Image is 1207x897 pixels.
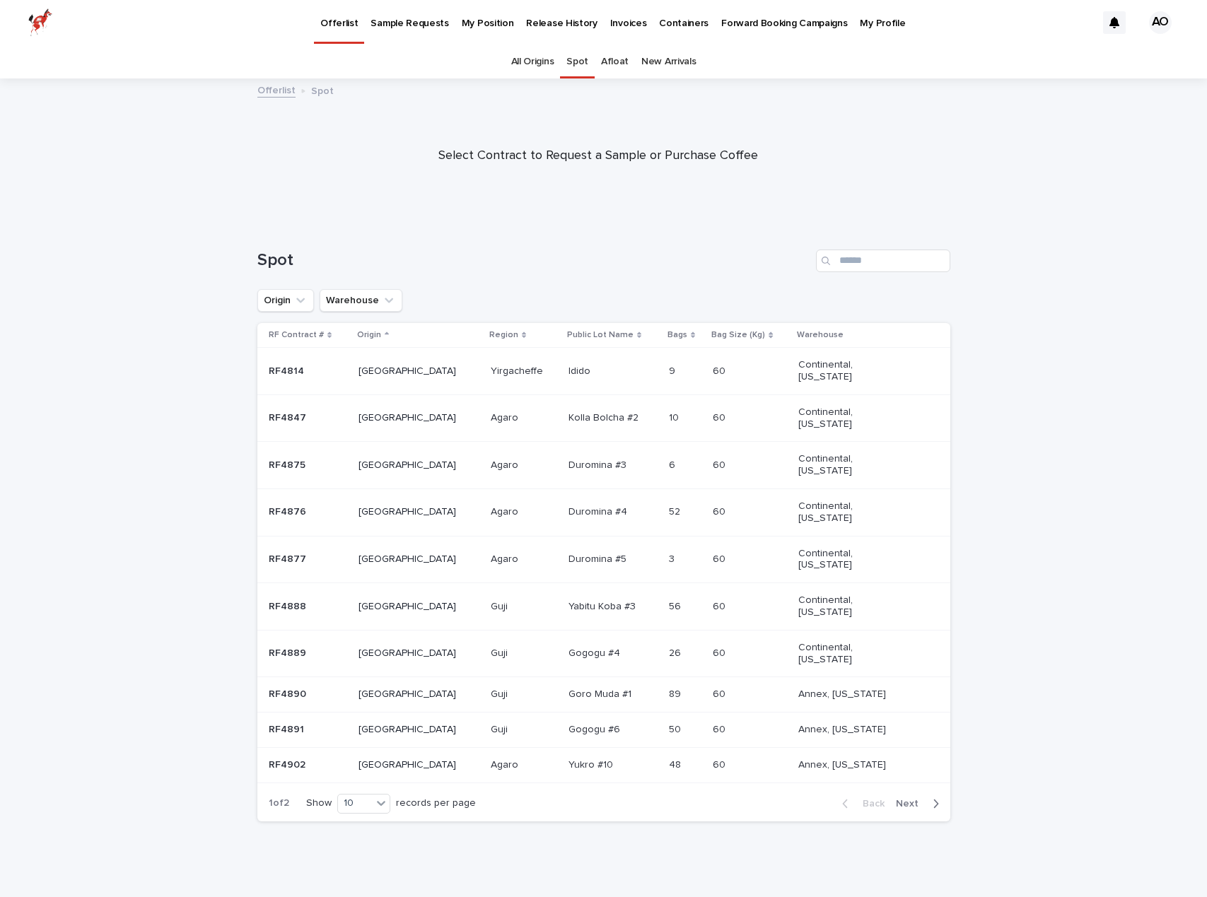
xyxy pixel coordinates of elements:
[320,289,402,312] button: Warehouse
[890,797,950,810] button: Next
[257,250,810,271] h1: Spot
[269,686,309,700] p: RF4890
[269,551,309,565] p: RF4877
[491,721,511,736] p: Guji
[257,442,950,489] tr: RF4875RF4875 [GEOGRAPHIC_DATA]AgaroAgaro Duromina #3Duromina #3 66 6060 Continental, [US_STATE]
[896,799,927,809] span: Next
[257,289,314,312] button: Origin
[257,786,301,821] p: 1 of 2
[257,747,950,782] tr: RF4902RF4902 [GEOGRAPHIC_DATA]AgaroAgaro Yukro #10Yukro #10 4848 6060 Annex, [US_STATE]
[713,409,728,424] p: 60
[257,394,950,442] tr: RF4847RF4847 [GEOGRAPHIC_DATA]AgaroAgaro Kolla Bolcha #2Kolla Bolcha #2 1010 6060 Continental, [U...
[257,81,296,98] a: Offerlist
[358,724,460,736] p: [GEOGRAPHIC_DATA]
[269,503,309,518] p: RF4876
[713,721,728,736] p: 60
[669,686,684,700] p: 89
[713,686,728,700] p: 60
[669,457,678,471] p: 6
[713,503,728,518] p: 60
[491,598,511,613] p: Guji
[257,488,950,536] tr: RF4876RF4876 [GEOGRAPHIC_DATA]AgaroAgaro Duromina #4Duromina #4 5252 6060 Continental, [US_STATE]
[357,327,381,343] p: Origin
[358,688,460,700] p: [GEOGRAPHIC_DATA]
[358,553,460,565] p: [GEOGRAPHIC_DATA]
[641,45,696,78] a: New Arrivals
[567,327,634,343] p: Public Lot Name
[491,551,521,565] p: Agaro
[568,598,639,613] p: Yabitu Koba #3
[667,327,687,343] p: Bags
[566,45,588,78] a: Spot
[1149,11,1172,34] div: AO
[669,645,684,659] p: 26
[269,327,324,343] p: RF Contract #
[358,459,460,471] p: [GEOGRAPHIC_DATA]
[491,503,521,518] p: Agaro
[669,721,684,736] p: 50
[669,363,678,377] p: 9
[269,598,309,613] p: RF4888
[257,630,950,677] tr: RF4889RF4889 [GEOGRAPHIC_DATA]GujiGuji Gogogu #4Gogogu #4 2626 6060 Continental, [US_STATE]
[831,797,890,810] button: Back
[711,327,765,343] p: Bag Size (Kg)
[269,409,309,424] p: RF4847
[568,645,623,659] p: Gogogu #4
[568,686,634,700] p: Goro Muda #1
[269,721,307,736] p: RF4891
[816,250,950,272] input: Search
[669,503,683,518] p: 52
[28,8,52,37] img: zttTXibQQrCfv9chImQE
[669,756,684,771] p: 48
[713,457,728,471] p: 60
[713,598,728,613] p: 60
[269,363,307,377] p: RF4814
[568,409,641,424] p: Kolla Bolcha #2
[269,457,308,471] p: RF4875
[491,756,521,771] p: Agaro
[491,409,521,424] p: Agaro
[568,721,623,736] p: Gogogu #6
[257,713,950,748] tr: RF4891RF4891 [GEOGRAPHIC_DATA]GujiGuji Gogogu #6Gogogu #6 5050 6060 Annex, [US_STATE]
[269,756,308,771] p: RF4902
[669,551,677,565] p: 3
[601,45,629,78] a: Afloat
[338,796,372,811] div: 10
[257,583,950,631] tr: RF4888RF4888 [GEOGRAPHIC_DATA]GujiGuji Yabitu Koba #3Yabitu Koba #3 5656 6060 Continental, [US_ST...
[669,598,684,613] p: 56
[491,457,521,471] p: Agaro
[257,348,950,395] tr: RF4814RF4814 [GEOGRAPHIC_DATA]YirgacheffeYirgacheffe IdidoIdido 99 6060 Continental, [US_STATE]
[358,506,460,518] p: [GEOGRAPHIC_DATA]
[491,645,511,659] p: Guji
[358,412,460,424] p: [GEOGRAPHIC_DATA]
[257,677,950,713] tr: RF4890RF4890 [GEOGRAPHIC_DATA]GujiGuji Goro Muda #1Goro Muda #1 8989 6060 Annex, [US_STATE]
[568,363,593,377] p: Idido
[713,756,728,771] p: 60
[269,645,309,659] p: RF4889
[568,551,629,565] p: Duromina #5
[358,759,460,771] p: [GEOGRAPHIC_DATA]
[306,797,332,809] p: Show
[489,327,518,343] p: Region
[315,148,881,164] p: Select Contract to Request a Sample or Purchase Coffee
[713,551,728,565] p: 60
[713,645,728,659] p: 60
[491,363,546,377] p: Yirgacheffe
[491,686,511,700] p: Guji
[358,601,460,613] p: [GEOGRAPHIC_DATA]
[311,82,334,98] p: Spot
[568,503,630,518] p: Duromina #4
[511,45,554,78] a: All Origins
[854,799,885,809] span: Back
[568,457,629,471] p: Duromina #3
[257,536,950,583] tr: RF4877RF4877 [GEOGRAPHIC_DATA]AgaroAgaro Duromina #5Duromina #5 33 6060 Continental, [US_STATE]
[568,756,616,771] p: Yukro #10
[713,363,728,377] p: 60
[396,797,476,809] p: records per page
[797,327,844,343] p: Warehouse
[358,647,460,659] p: [GEOGRAPHIC_DATA]
[669,409,682,424] p: 10
[358,365,460,377] p: [GEOGRAPHIC_DATA]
